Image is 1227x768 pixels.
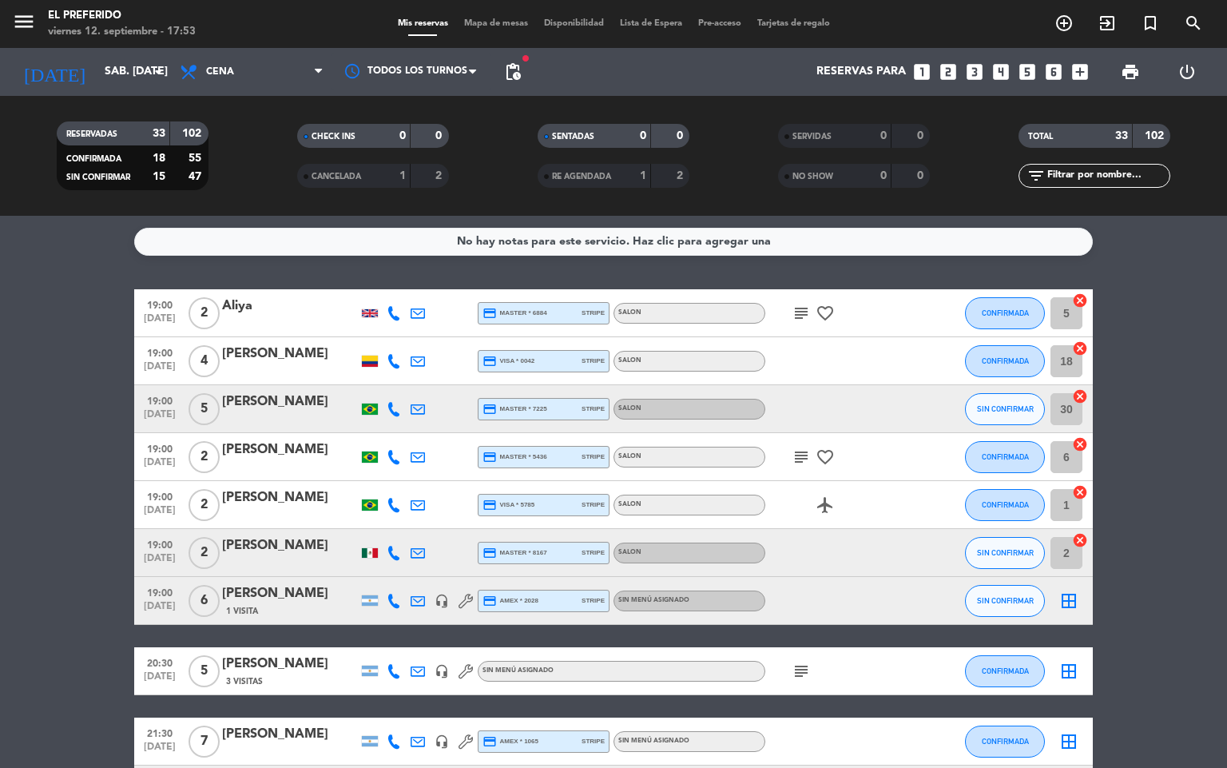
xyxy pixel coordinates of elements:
strong: 2 [435,170,445,181]
i: looks_one [911,62,932,82]
i: cancel [1072,532,1088,548]
i: credit_card [482,450,497,464]
span: 19:00 [140,439,180,457]
strong: 102 [1145,130,1167,141]
div: [PERSON_NAME] [222,583,358,604]
i: subject [792,448,811,467]
span: [DATE] [140,742,180,760]
span: stripe [582,356,605,366]
strong: 18 [153,153,165,164]
span: 21:30 [140,723,180,742]
span: CONFIRMADA [982,308,1029,317]
span: master * 5436 [482,450,547,464]
span: SALON [618,453,641,460]
strong: 0 [880,170,887,181]
strong: 0 [677,130,686,141]
strong: 55 [189,153,204,164]
span: CANCELADA [312,173,361,181]
span: [DATE] [140,313,180,332]
span: CONFIRMADA [66,155,121,163]
i: favorite_border [816,448,835,467]
div: [PERSON_NAME] [222,344,358,364]
strong: 0 [917,170,927,181]
i: search [1184,14,1203,33]
span: [DATE] [140,505,180,523]
div: [PERSON_NAME] [222,392,358,412]
button: CONFIRMADA [965,489,1045,521]
div: El Preferido [48,8,196,24]
i: cancel [1072,388,1088,404]
i: airplanemode_active [816,495,835,515]
span: SERVIDAS [792,133,832,141]
span: 1 Visita [226,605,258,618]
div: Aliya [222,296,358,316]
i: turned_in_not [1141,14,1160,33]
span: NO SHOW [792,173,833,181]
button: CONFIRMADA [965,726,1045,758]
i: headset_mic [435,734,449,749]
span: print [1121,62,1140,82]
span: Mis reservas [390,19,456,28]
span: master * 8167 [482,546,547,560]
i: arrow_drop_down [149,62,168,82]
strong: 0 [880,130,887,141]
i: filter_list [1026,166,1046,185]
i: cancel [1072,340,1088,356]
span: 2 [189,537,220,569]
i: menu [12,10,36,34]
span: 5 [189,655,220,687]
span: Lista de Espera [612,19,690,28]
span: 7 [189,726,220,758]
span: Reservas para [816,66,906,78]
span: SALON [618,357,641,364]
span: 19:00 [140,583,180,601]
i: credit_card [482,594,497,608]
span: Disponibilidad [536,19,612,28]
div: [PERSON_NAME] [222,487,358,508]
span: CONFIRMADA [982,667,1029,675]
span: SIN CONFIRMAR [977,404,1034,413]
i: border_all [1059,591,1078,611]
div: [PERSON_NAME] [222,654,358,674]
span: 6 [189,585,220,617]
span: SIN CONFIRMAR [977,548,1034,557]
strong: 2 [677,170,686,181]
span: stripe [582,404,605,414]
button: CONFIRMADA [965,297,1045,329]
i: cancel [1072,484,1088,500]
span: 19:00 [140,487,180,505]
strong: 1 [640,170,646,181]
strong: 47 [189,171,204,182]
span: master * 7225 [482,402,547,416]
span: CONFIRMADA [982,500,1029,509]
span: Mapa de mesas [456,19,536,28]
span: stripe [582,547,605,558]
span: [DATE] [140,361,180,380]
span: 2 [189,297,220,329]
span: [DATE] [140,457,180,476]
span: [DATE] [140,671,180,690]
button: SIN CONFIRMAR [965,537,1045,569]
span: Cena [206,66,234,78]
span: master * 6884 [482,306,547,320]
i: credit_card [482,734,497,749]
span: Sin menú asignado [618,738,689,744]
button: CONFIRMADA [965,345,1045,377]
span: CONFIRMADA [982,737,1029,746]
span: 4 [189,345,220,377]
span: CHECK INS [312,133,355,141]
span: SENTADAS [552,133,594,141]
button: SIN CONFIRMAR [965,393,1045,425]
button: SIN CONFIRMAR [965,585,1045,617]
div: No hay notas para este servicio. Haz clic para agregar una [457,233,771,251]
span: SALON [618,405,641,412]
span: amex * 1065 [482,734,538,749]
strong: 1 [399,170,406,181]
span: 19:00 [140,391,180,409]
span: TOTAL [1028,133,1053,141]
i: add_circle_outline [1054,14,1074,33]
span: 19:00 [140,295,180,313]
i: favorite_border [816,304,835,323]
span: SALON [618,549,641,555]
i: credit_card [482,546,497,560]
